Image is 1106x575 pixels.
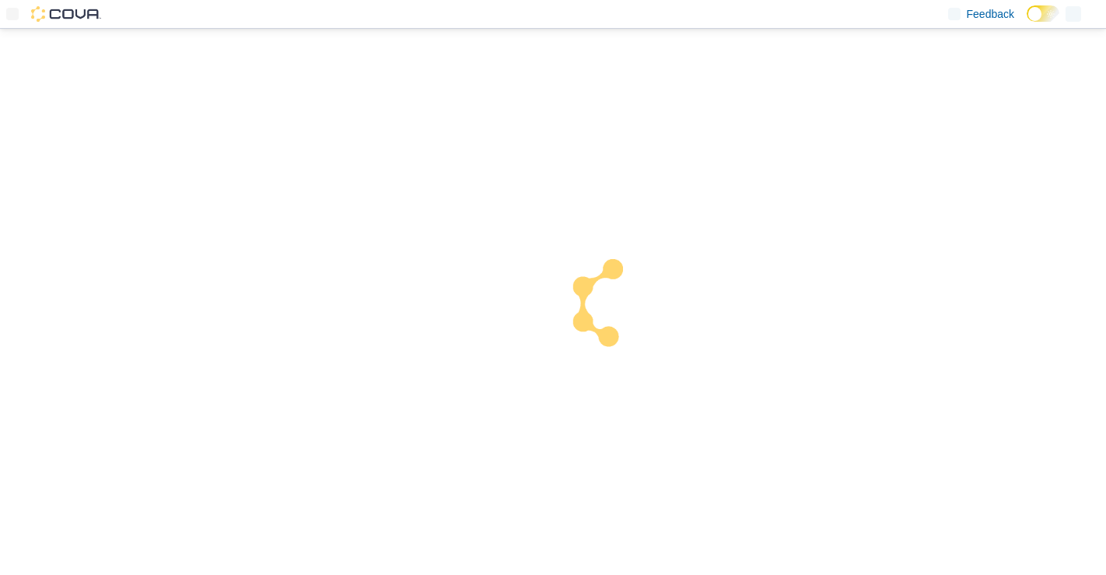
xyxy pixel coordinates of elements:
[31,6,101,22] img: Cova
[1027,5,1059,22] input: Dark Mode
[553,247,670,364] img: cova-loader
[967,6,1014,22] span: Feedback
[1027,22,1027,23] span: Dark Mode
